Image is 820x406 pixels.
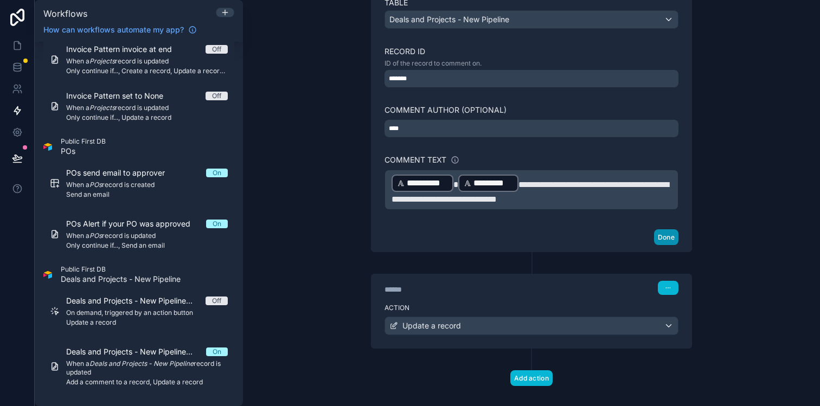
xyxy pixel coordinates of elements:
[385,154,446,165] label: Comment text
[402,320,461,331] span: Update a record
[385,10,678,29] button: Deals and Projects - New Pipeline
[510,370,553,386] button: Add action
[389,14,509,25] span: Deals and Projects - New Pipeline
[654,229,678,245] button: Done
[385,105,507,115] label: Comment author (optional)
[385,46,678,57] label: Record ID
[39,24,201,35] a: How can workflows automate my app?
[43,8,87,19] span: Workflows
[385,317,678,335] button: Update a record
[385,59,678,68] p: ID of the record to comment on.
[43,24,184,35] span: How can workflows automate my app?
[385,304,678,312] label: Action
